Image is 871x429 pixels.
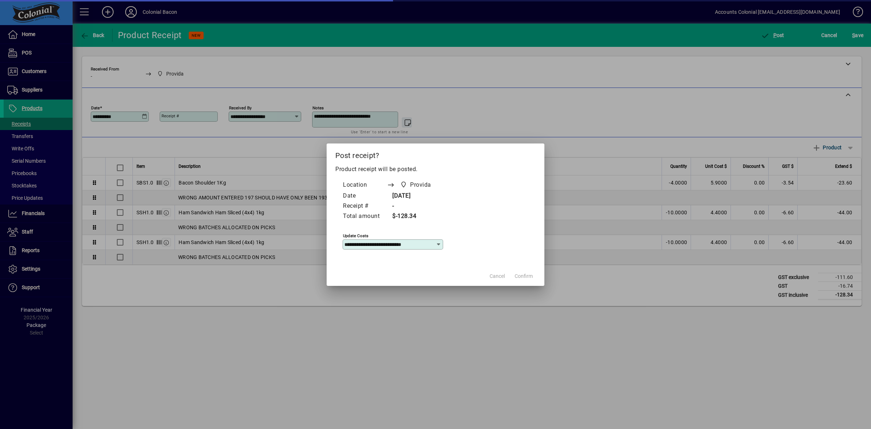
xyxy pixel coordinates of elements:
[343,191,387,201] td: Date
[335,165,536,174] p: Product receipt will be posted.
[410,181,431,189] span: Provida
[387,201,445,211] td: -
[398,180,434,190] span: Provida
[327,143,544,165] h2: Post receipt?
[343,233,368,238] mat-label: Update costs
[387,191,445,201] td: [DATE]
[343,179,387,191] td: Location
[387,211,445,222] td: $-128.34
[343,201,387,211] td: Receipt #
[343,211,387,222] td: Total amount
